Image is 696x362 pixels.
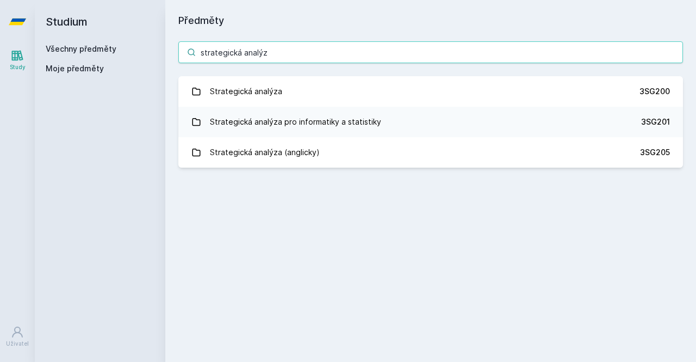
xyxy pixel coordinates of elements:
[2,320,33,353] a: Uživatel
[178,41,683,63] input: Název nebo ident předmětu…
[46,44,116,53] a: Všechny předměty
[210,142,320,163] div: Strategická analýza (anglicky)
[178,76,683,107] a: Strategická analýza 3SG200
[210,111,381,133] div: Strategická analýza pro informatiky a statistiky
[641,116,670,127] div: 3SG201
[2,44,33,77] a: Study
[178,137,683,168] a: Strategická analýza (anglicky) 3SG205
[178,13,683,28] h1: Předměty
[46,63,104,74] span: Moje předměty
[640,147,670,158] div: 3SG205
[10,63,26,71] div: Study
[6,340,29,348] div: Uživatel
[639,86,670,97] div: 3SG200
[210,81,282,102] div: Strategická analýza
[178,107,683,137] a: Strategická analýza pro informatiky a statistiky 3SG201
